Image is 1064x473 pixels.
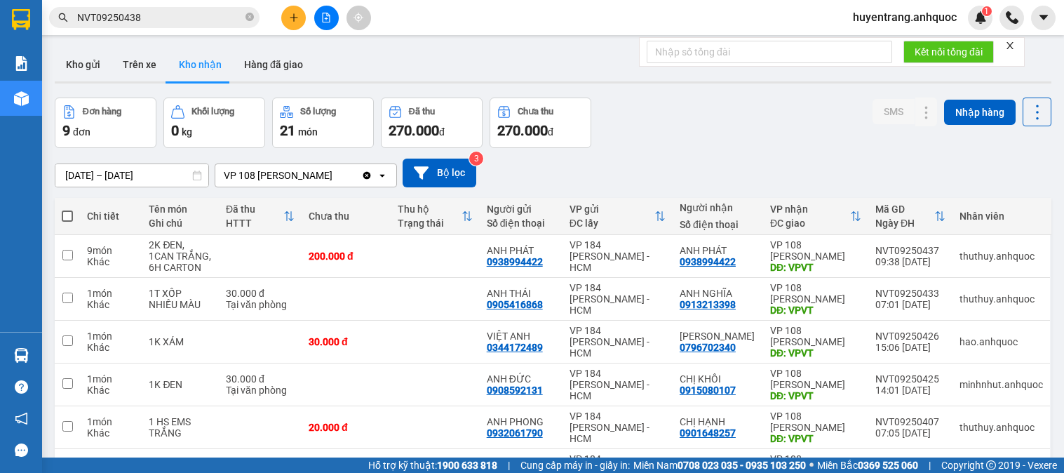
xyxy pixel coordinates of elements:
span: search [58,13,68,22]
span: kg [182,126,192,138]
button: Bộ lọc [403,159,476,187]
input: Tìm tên, số ĐT hoặc mã đơn [77,10,243,25]
input: Selected VP 108 Lê Hồng Phong - Vũng Tàu. [334,168,335,182]
strong: 0708 023 035 - 0935 103 250 [678,460,806,471]
button: plus [281,6,306,30]
div: VP 108 [PERSON_NAME] [770,239,861,262]
div: NVT09250407 [875,416,945,427]
div: hao.anhquoc [959,336,1043,347]
div: CHỊ KHÔI [680,373,756,385]
div: VP 184 [PERSON_NAME] - HCM [570,282,666,316]
span: close-circle [245,11,254,25]
div: Thu hộ [398,204,462,215]
span: aim [353,13,363,22]
div: Đã thu [226,204,283,215]
div: VP 184 [PERSON_NAME] - HCM [570,368,666,401]
div: Khác [87,342,135,353]
span: 21 [280,122,295,139]
span: question-circle [15,380,28,394]
div: Người nhận [680,202,756,213]
img: solution-icon [14,56,29,71]
div: VIỆT ANH [487,331,555,342]
th: Toggle SortBy [868,198,952,235]
span: 1 [984,6,989,16]
div: 0938994422 [487,256,543,267]
div: Số điện thoại [680,219,756,230]
span: | [508,458,510,473]
span: Miền Nam [633,458,806,473]
div: ANH THÁI [487,288,555,299]
div: 0908592131 [487,385,543,396]
th: Toggle SortBy [763,198,868,235]
span: close-circle [245,13,254,21]
div: 0938994422 [680,256,736,267]
div: 07:01 [DATE] [875,299,945,310]
div: 1 món [87,416,135,427]
button: Đã thu270.000đ [381,98,483,148]
div: thuthuy.anhquoc [959,422,1043,433]
div: ANH PHÁT [487,245,555,256]
div: 30.000 đ [226,288,295,299]
span: huyentrang.anhquoc [842,8,968,26]
div: Ghi chú [149,218,212,229]
div: Khác [87,299,135,310]
div: Người gửi [487,204,555,215]
span: | [929,458,931,473]
div: Khối lượng [191,107,234,116]
button: Kết nối tổng đài [903,41,994,63]
img: warehouse-icon [14,348,29,363]
div: 1 HS EMS TRẮNG [149,416,212,439]
div: thuthuy.anhquoc [959,293,1043,305]
div: NVT09250425 [875,373,945,385]
div: VP 108 [PERSON_NAME] [770,325,861,347]
div: VP gửi [570,204,654,215]
div: 30.000 đ [226,373,295,385]
div: ĐC giao [770,218,850,229]
button: Nhập hàng [944,100,1016,125]
button: file-add [314,6,339,30]
span: đ [548,126,553,138]
svg: open [377,170,388,181]
div: 09:38 [DATE] [875,256,945,267]
span: caret-down [1037,11,1050,24]
button: SMS [873,99,915,124]
span: Kết nối tổng đài [915,44,983,60]
div: Đã thu [409,107,435,116]
th: Toggle SortBy [563,198,673,235]
div: 0913213398 [680,299,736,310]
div: 07:05 [DATE] [875,427,945,439]
input: Select a date range. [55,164,208,187]
div: Chưa thu [309,211,384,222]
div: 1 món [87,331,135,342]
div: 0905416868 [487,299,543,310]
div: 15:06 [DATE] [875,342,945,353]
span: Miền Bắc [817,458,918,473]
img: icon-new-feature [974,11,987,24]
button: Hàng đã giao [233,48,314,81]
strong: 0369 525 060 [858,460,918,471]
img: phone-icon [1006,11,1018,24]
span: Cung cấp máy in - giấy in: [520,458,630,473]
div: VP 184 [PERSON_NAME] - HCM [570,325,666,359]
div: Khác [87,256,135,267]
div: DĐ: VPVT [770,262,861,273]
span: 9 [62,122,70,139]
span: copyright [986,460,996,470]
div: Số lượng [300,107,336,116]
div: thuthuy.anhquoc [959,251,1043,262]
div: Chi tiết [87,211,135,222]
div: ANH PHÁT [680,245,756,256]
button: Trên xe [112,48,168,81]
span: đơn [73,126,90,138]
div: DĐ: VPVT [770,305,861,316]
span: Hỗ trợ kỹ thuật: [368,458,497,473]
div: HTTT [226,218,283,229]
span: plus [289,13,299,22]
button: caret-down [1031,6,1056,30]
button: Khối lượng0kg [163,98,265,148]
div: Nhân viên [959,211,1043,222]
div: ĐC lấy [570,218,654,229]
div: Khác [87,427,135,439]
div: 14:01 [DATE] [875,385,945,396]
span: message [15,444,28,457]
